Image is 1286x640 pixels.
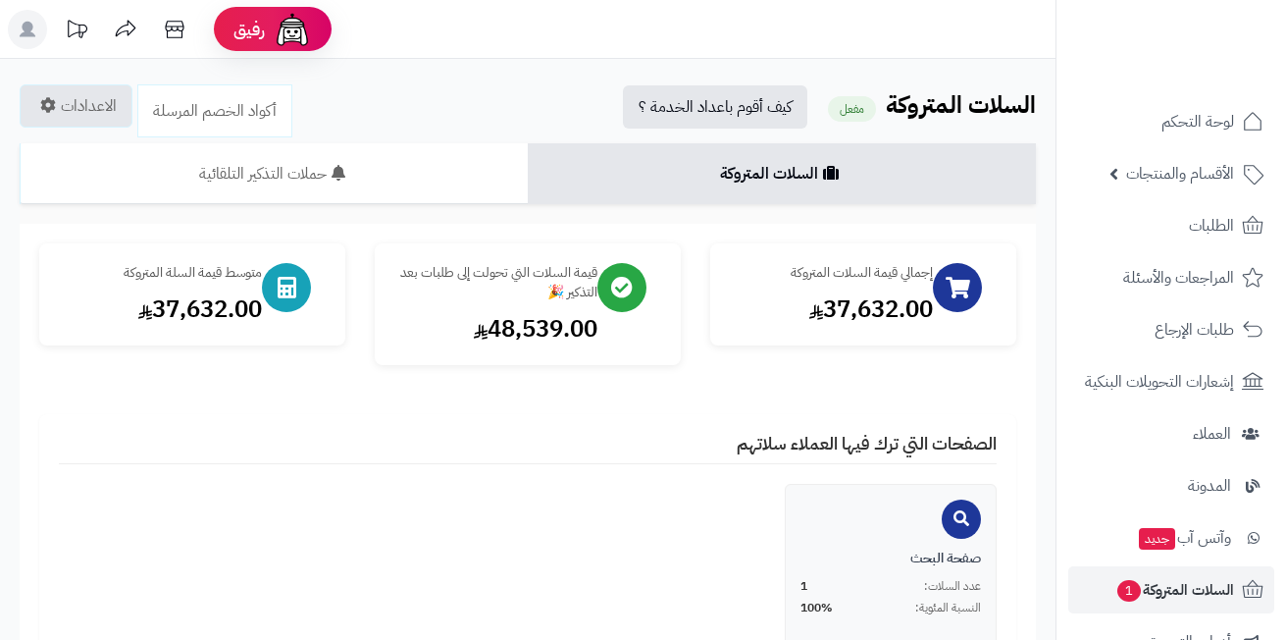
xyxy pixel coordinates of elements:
span: الطلبات [1189,212,1234,240]
div: إجمالي قيمة السلات المتروكة [730,263,933,283]
img: logo-2.png [1153,15,1267,56]
a: السلات المتروكة1 [1068,566,1274,613]
span: لوحة التحكم [1161,108,1234,135]
span: عدد السلات: [924,578,981,595]
span: 1 [800,578,807,595]
a: أكواد الخصم المرسلة [137,84,292,137]
div: 37,632.00 [59,293,262,326]
a: الاعدادات [20,84,132,128]
b: السلات المتروكة [886,87,1036,123]
span: الأقسام والمنتجات [1126,160,1234,187]
span: رفيق [233,18,265,41]
div: صفحة البحث [800,549,982,568]
span: المدونة [1188,472,1231,500]
img: ai-face.png [273,10,312,49]
a: المراجعات والأسئلة [1068,254,1274,301]
a: كيف أقوم باعداد الخدمة ؟ [623,85,807,129]
small: مفعل [828,96,876,122]
span: وآتس آب [1137,524,1231,552]
h4: الصفحات التي ترك فيها العملاء سلاتهم [59,434,997,464]
div: متوسط قيمة السلة المتروكة [59,263,262,283]
a: لوحة التحكم [1068,98,1274,145]
span: إشعارات التحويلات البنكية [1085,368,1234,396]
a: العملاء [1068,410,1274,457]
div: 37,632.00 [730,293,933,326]
span: جديد [1139,528,1175,550]
a: السلات المتروكة [528,143,1036,204]
div: قيمة السلات التي تحولت إلى طلبات بعد التذكير 🎉 [394,263,597,302]
span: العملاء [1193,420,1231,448]
span: طلبات الإرجاع [1155,316,1234,344]
a: طلبات الإرجاع [1068,306,1274,353]
span: النسبة المئوية: [915,600,981,616]
a: تحديثات المنصة [52,10,101,54]
a: وآتس آبجديد [1068,514,1274,561]
span: 100% [800,600,833,616]
span: السلات المتروكة [1115,576,1234,604]
span: المراجعات والأسئلة [1123,264,1234,292]
a: حملات التذكير التلقائية [20,143,528,204]
a: المدونة [1068,462,1274,509]
span: 1 [1116,579,1142,603]
a: إشعارات التحويلات البنكية [1068,358,1274,405]
a: الطلبات [1068,202,1274,249]
div: 48,539.00 [394,312,597,346]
